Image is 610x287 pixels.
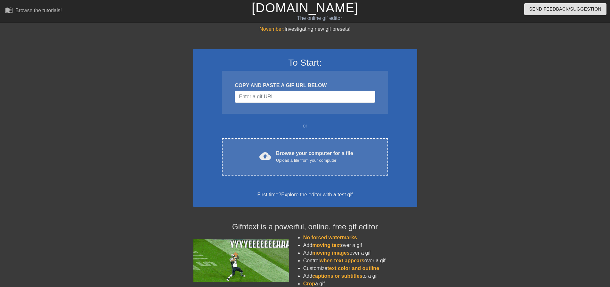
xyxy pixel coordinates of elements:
h3: To Start: [201,57,409,68]
div: First time? [201,191,409,199]
span: text color and outline [327,266,379,271]
div: The online gif editor [207,14,433,22]
input: Username [235,91,375,103]
div: Browse your computer for a file [276,150,353,164]
div: Upload a file from your computer [276,157,353,164]
span: November: [259,26,284,32]
span: Crop [303,281,315,286]
span: Send Feedback/Suggestion [529,5,601,13]
button: Send Feedback/Suggestion [524,3,606,15]
a: Explore the editor with a test gif [281,192,353,197]
span: No forced watermarks [303,235,357,240]
span: moving text [312,242,341,248]
span: when text appears [320,258,364,263]
span: menu_book [5,6,13,14]
a: Browse the tutorials! [5,6,62,16]
span: cloud_upload [259,150,271,162]
li: Control over a gif [303,257,417,265]
div: COPY AND PASTE A GIF URL BELOW [235,82,375,89]
li: Customize [303,265,417,272]
span: moving images [312,250,349,256]
img: football_small.gif [193,239,289,282]
span: captions or subtitles [312,273,362,279]
h4: Gifntext is a powerful, online, free gif editor [193,222,417,232]
li: Add to a gif [303,272,417,280]
div: or [210,122,401,130]
li: Add over a gif [303,242,417,249]
li: Add over a gif [303,249,417,257]
a: [DOMAIN_NAME] [252,1,358,15]
div: Investigating new gif presets! [193,25,417,33]
div: Browse the tutorials! [15,8,62,13]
